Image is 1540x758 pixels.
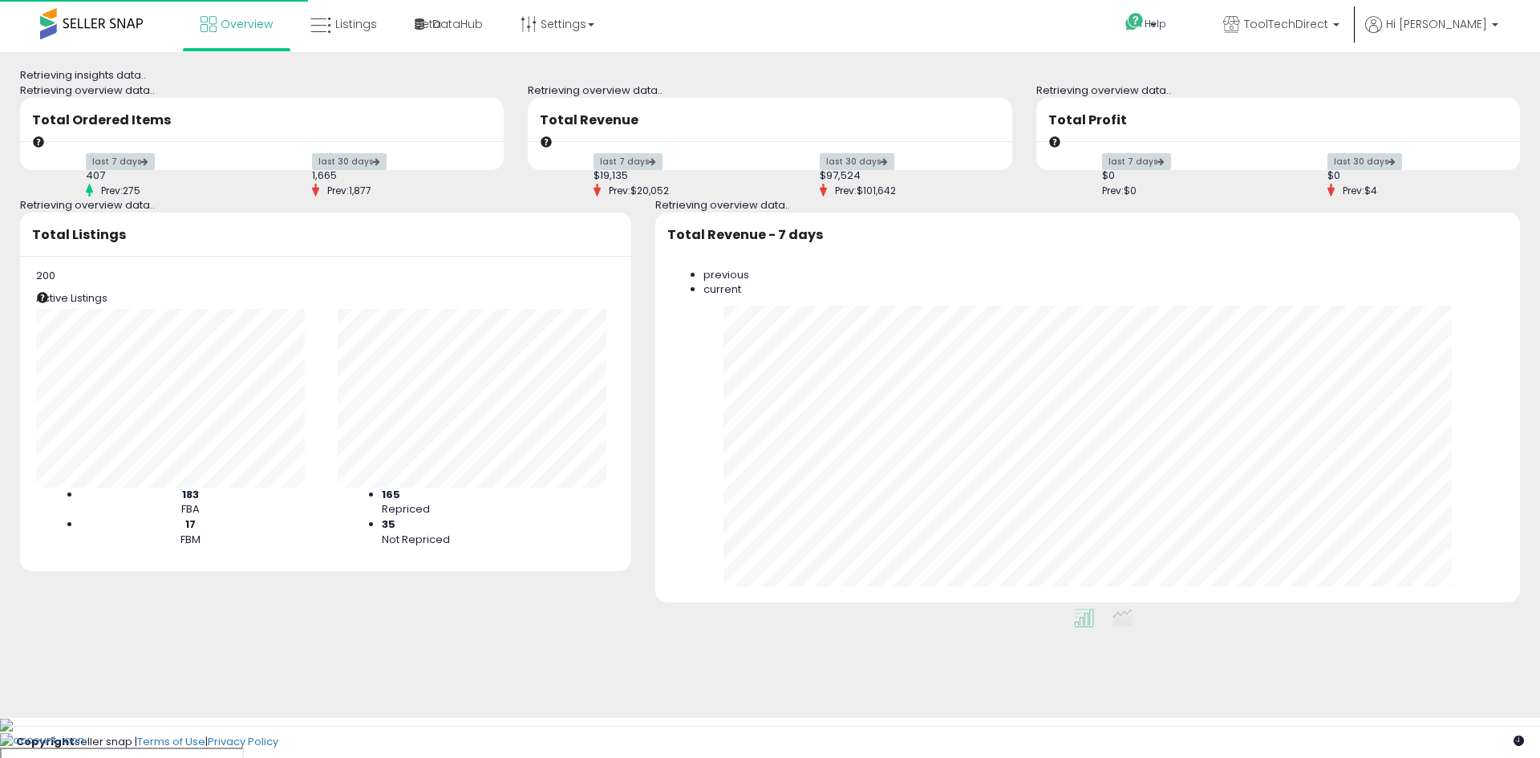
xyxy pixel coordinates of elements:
[20,68,1520,83] div: Retrieving insights data..
[20,83,504,99] div: Retrieving overview data..
[432,16,483,32] span: DataHub
[1386,16,1487,32] span: Hi [PERSON_NAME]
[312,153,387,170] label: last 30 days
[335,16,377,32] span: Listings
[703,267,749,282] span: previous
[36,290,107,306] span: Active Listings
[1102,168,1266,184] div: $0
[1335,184,1385,197] span: Prev: $4
[32,228,619,242] h3: Total Listings
[312,168,476,184] div: 1,665
[93,184,148,197] span: Prev: 275
[182,487,199,502] b: 183
[594,153,663,170] label: last 7 days
[86,168,250,184] div: 407
[1327,153,1402,170] label: last 30 days
[1102,153,1171,170] label: last 7 days
[655,198,1520,213] div: Retrieving overview data..
[382,502,603,517] div: Repriced
[601,184,677,197] span: Prev: $20,052
[382,533,603,548] div: Not Repriced
[1036,83,1520,99] div: Retrieving overview data..
[86,153,155,170] label: last 7 days
[820,153,894,170] label: last 30 days
[319,184,379,197] span: Prev: 1,877
[594,168,758,184] div: $19,135
[827,184,904,197] span: Prev: $101,642
[185,517,196,532] b: 17
[221,16,273,32] span: Overview
[540,113,999,128] h3: Total Revenue
[667,228,1508,242] h3: Total Revenue - 7 days
[1365,16,1498,48] a: Hi [PERSON_NAME]
[20,198,631,213] div: Retrieving overview data..
[382,487,400,502] b: 165
[1102,184,1137,197] span: Prev: $0
[382,517,395,532] b: 35
[1048,113,1508,128] h3: Total Profit
[80,533,302,548] div: FBM
[1244,16,1328,32] span: ToolTechDirect
[703,282,741,297] span: current
[820,168,984,184] div: $97,524
[32,113,492,128] h3: Total Ordered Items
[1327,168,1492,184] div: $0
[1145,17,1166,30] span: Help
[1125,12,1145,32] i: Get Help
[528,83,1011,99] div: Retrieving overview data..
[36,269,615,284] p: 200
[80,502,302,517] div: FBA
